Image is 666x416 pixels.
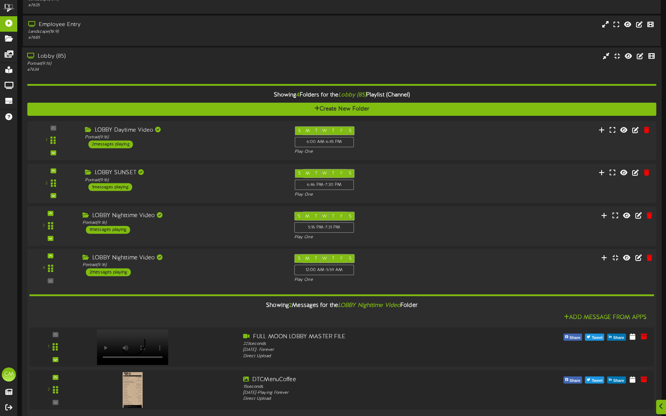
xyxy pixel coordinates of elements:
div: Direct Upload [243,396,493,402]
div: [DATE] - Playing Forever [243,390,493,396]
span: F [340,256,343,261]
div: Play One [294,235,442,241]
span: M [306,128,310,133]
div: 6:00 AM - 6:45 PM [295,137,354,147]
div: Landscape ( 16:9 ) [28,29,283,35]
div: Play One [294,277,442,283]
span: T [315,171,317,176]
button: Share [563,334,582,341]
button: Share [563,377,582,384]
div: FULL MOON LOBBY MASTER FILE [243,333,493,341]
span: T [332,171,334,176]
span: Share [612,334,625,342]
div: [DATE] - Forever [243,347,493,353]
span: Share [568,334,582,342]
span: Tweet [590,334,604,342]
button: Tweet [585,334,604,341]
span: S [298,171,301,176]
span: Share [568,377,582,385]
div: Play One [295,192,441,198]
span: S [298,128,301,133]
span: T [332,214,334,219]
div: 6:46 PM - 7:30 PM [295,180,354,190]
button: Share [607,377,626,384]
img: 779aa3f2-6f1a-4499-b736-8a84cfe4c564.jpg [123,372,143,408]
button: Share [607,334,626,341]
button: Create New Folder [27,103,656,116]
span: W [322,214,327,219]
div: Showing Messages for the Folder [24,298,659,313]
i: LOBBY Nighttime Video [338,302,400,309]
button: Add Message From Apps [562,313,649,322]
div: 2 messages playing [88,140,133,148]
div: # 7635 [28,2,283,8]
div: 15 seconds [243,384,493,390]
div: 1 messages playing [86,226,130,234]
span: W [322,256,327,261]
span: M [305,256,309,261]
span: S [349,128,351,133]
div: Play One [295,149,441,155]
div: 1 messages playing [88,183,132,191]
div: Portrait ( 9:16 ) [85,177,284,183]
div: LOBBY Nighttime Video [82,254,284,262]
div: 2 messages playing [86,268,131,276]
span: M [306,171,310,176]
button: Tweet [585,377,604,384]
div: Showing Folders for the Playlist (Channel) [22,88,661,103]
div: CM [2,367,16,382]
span: F [340,214,343,219]
span: S [298,256,300,261]
span: F [340,171,343,176]
div: Lobby (85) [27,53,283,61]
span: F [340,128,343,133]
div: LOBBY Daytime Video [85,126,284,134]
span: 4 [296,92,300,98]
div: # 7634 [27,67,283,73]
span: T [332,256,334,261]
span: M [305,214,309,219]
span: T [315,214,317,219]
div: Portrait ( 9:16 ) [85,134,284,140]
span: 2 [289,302,292,309]
div: Portrait ( 9:16 ) [82,262,284,268]
span: T [315,128,317,133]
div: LOBBY Nighttime Video [82,212,284,220]
div: DTCMenuCoffee [243,376,493,384]
span: S [349,171,351,176]
span: T [315,256,317,261]
div: # 7685 [28,35,283,41]
div: Employee Entry [28,21,283,29]
span: S [349,256,351,261]
span: S [349,214,351,219]
span: T [332,128,334,133]
span: W [322,171,327,176]
span: Tweet [590,377,604,385]
div: 12:00 AM - 5:59 AM [294,265,354,275]
span: Share [612,377,625,385]
div: LOBBY SUNSET [85,169,284,177]
span: S [298,214,300,219]
div: Portrait ( 9:16 ) [82,220,284,226]
div: Portrait ( 9:16 ) [27,61,283,67]
span: W [322,128,327,133]
div: 5:16 PM - 7:31 PM [294,222,354,233]
div: 223 seconds [243,341,493,347]
i: Lobby (85) [338,92,366,98]
div: Direct Upload [243,353,493,359]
